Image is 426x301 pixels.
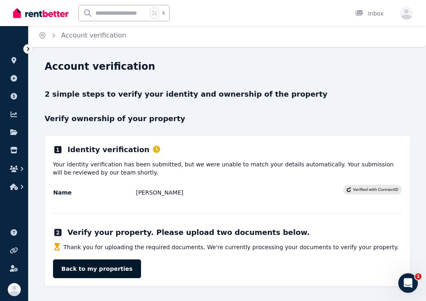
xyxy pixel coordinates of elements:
a: Back to my properties [53,259,141,278]
h1: Account verification [45,60,155,73]
span: Thank you for uploading the required documents. We're currently processing your documents to veri... [64,243,399,251]
p: 2 simple steps to verify your identity and ownership of the property [45,89,410,100]
div: Inbox [355,9,384,18]
a: Account verification [61,31,126,39]
h2: Identity verification [68,144,160,155]
span: k [162,10,165,16]
nav: Breadcrumb [29,24,136,47]
img: RentBetter [13,7,68,19]
span: 1 [415,273,422,280]
h2: Verify your property. Please upload two documents below. [68,227,310,238]
td: Name [53,188,136,197]
iframe: Intercom live chat [398,273,418,293]
p: Your identity verification has been submitted, but we were unable to match your details automatic... [53,160,402,177]
td: [PERSON_NAME] [135,188,342,197]
p: Verify ownership of your property [45,113,410,124]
